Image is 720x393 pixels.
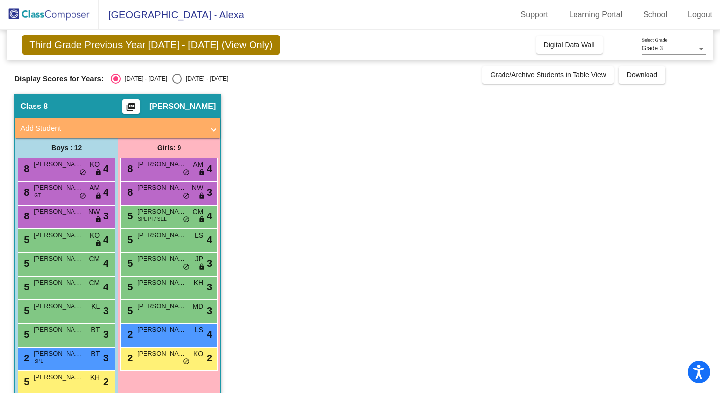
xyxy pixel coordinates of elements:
span: 2 [21,353,29,363]
div: [DATE] - [DATE] [121,74,167,83]
span: [PERSON_NAME] [34,207,83,216]
span: 4 [103,256,108,271]
span: [PERSON_NAME] [34,301,83,311]
span: Display Scores for Years: [14,74,104,83]
span: [PERSON_NAME] [137,301,186,311]
span: 5 [125,211,133,221]
span: do_not_disturb_alt [183,169,190,177]
span: lock [198,216,205,224]
span: [PERSON_NAME] [34,159,83,169]
span: 5 [125,234,133,245]
span: [PERSON_NAME][DEMOGRAPHIC_DATA] [137,325,186,335]
span: 3 [103,351,108,365]
span: 8 [21,163,29,174]
span: lock [95,192,102,200]
span: 5 [21,305,29,316]
span: Third Grade Previous Year [DATE] - [DATE] (View Only) [22,35,280,55]
span: CM [192,207,203,217]
span: 2 [207,351,212,365]
span: lock [198,263,205,271]
span: 4 [207,161,212,176]
span: KO [90,230,100,241]
span: NW [192,183,203,193]
a: Learning Portal [561,7,631,23]
span: KO [193,349,203,359]
span: KO [90,159,100,170]
span: 5 [21,376,29,387]
span: KH [90,372,100,383]
span: [PERSON_NAME] [PERSON_NAME] [137,349,186,358]
span: lock [95,240,102,248]
span: Digital Data Wall [544,41,595,49]
span: AM [89,183,100,193]
span: [PERSON_NAME] [137,254,186,264]
a: Logout [680,7,720,23]
mat-expansion-panel-header: Add Student [15,118,220,138]
span: 4 [207,209,212,223]
span: 5 [125,282,133,292]
span: 5 [125,258,133,269]
span: 4 [103,280,108,294]
span: LS [195,230,203,241]
span: 2 [103,374,108,389]
button: Digital Data Wall [536,36,603,54]
span: SPL [34,357,43,365]
span: JP [195,254,203,264]
span: BT [91,325,100,335]
span: [PERSON_NAME] [34,254,83,264]
span: 5 [21,234,29,245]
span: 4 [207,232,212,247]
span: 3 [207,303,212,318]
span: MD [192,301,203,312]
div: Boys : 12 [15,138,118,158]
span: CM [89,254,100,264]
button: Download [619,66,665,84]
span: [PERSON_NAME] [34,230,83,240]
div: Girls: 9 [118,138,220,158]
span: [PERSON_NAME] [34,325,83,335]
span: 8 [125,163,133,174]
span: [GEOGRAPHIC_DATA] - Alexa [99,7,244,23]
span: 5 [21,329,29,340]
button: Print Students Details [122,99,140,114]
span: SPL PT/ SEL [138,215,167,223]
span: 4 [103,161,108,176]
span: lock [95,169,102,177]
span: 5 [125,305,133,316]
span: AM [193,159,203,170]
span: 4 [103,232,108,247]
span: Grade/Archive Students in Table View [490,71,606,79]
span: 5 [21,282,29,292]
span: 3 [207,185,212,200]
span: do_not_disturb_alt [79,169,86,177]
span: 8 [21,211,29,221]
span: 5 [21,258,29,269]
span: [PERSON_NAME] [34,349,83,358]
span: [PERSON_NAME] [137,230,186,240]
span: do_not_disturb_alt [79,192,86,200]
span: [PERSON_NAME] [137,183,186,193]
span: 3 [207,280,212,294]
span: [PERSON_NAME] [137,159,186,169]
span: [PERSON_NAME] [137,278,186,287]
span: CM [89,278,100,288]
mat-radio-group: Select an option [111,74,228,84]
span: do_not_disturb_alt [183,358,190,366]
div: [DATE] - [DATE] [182,74,228,83]
span: NW [88,207,100,217]
span: lock [95,216,102,224]
span: 2 [125,329,133,340]
span: 4 [207,327,212,342]
button: Grade/Archive Students in Table View [482,66,614,84]
span: 3 [103,209,108,223]
span: do_not_disturb_alt [183,192,190,200]
span: BT [91,349,100,359]
mat-panel-title: Add Student [20,123,204,134]
span: 4 [103,185,108,200]
a: School [635,7,675,23]
span: do_not_disturb_alt [183,216,190,224]
mat-icon: picture_as_pdf [125,102,137,116]
span: 3 [103,327,108,342]
span: KH [194,278,203,288]
span: 8 [125,187,133,198]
